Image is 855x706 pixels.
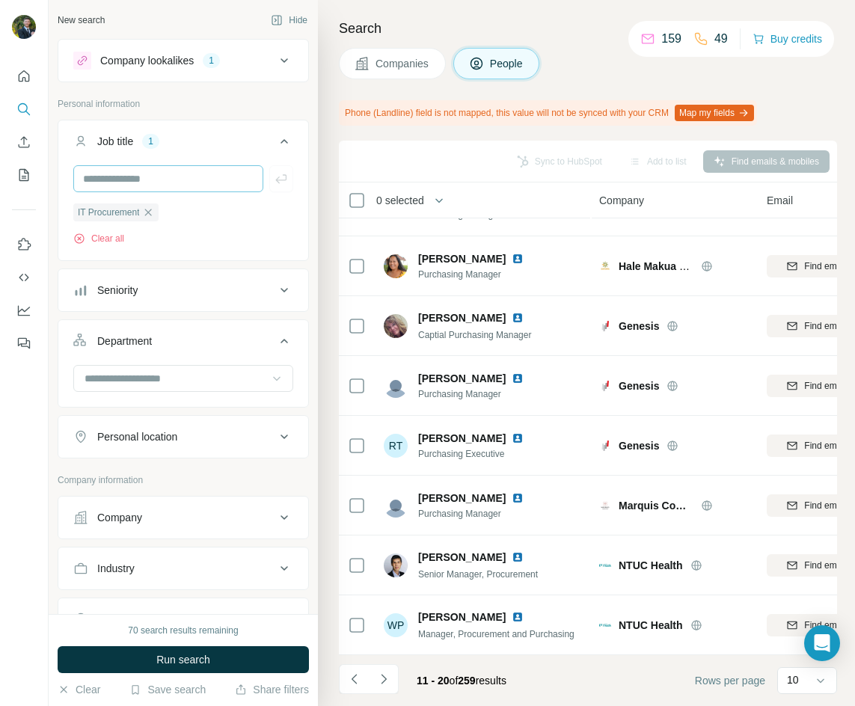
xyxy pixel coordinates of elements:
img: LinkedIn logo [512,432,524,444]
div: 1 [142,135,159,148]
p: Personal information [58,97,309,111]
span: [PERSON_NAME] [418,371,506,386]
div: Company lookalikes [100,53,194,68]
button: HQ location [58,601,308,637]
span: NTUC Health [619,558,683,573]
img: Logo of NTUC Health [599,559,611,571]
span: Rows per page [695,673,765,688]
span: Find email [804,319,845,333]
img: Logo of Genesis [599,320,611,332]
button: Department [58,323,308,365]
button: Search [12,96,36,123]
img: LinkedIn logo [512,551,524,563]
p: 49 [714,30,728,48]
span: Find email [804,379,845,393]
span: Email [767,193,793,208]
span: Manager, Procurement and Purchasing [418,629,574,639]
div: 1 [203,54,220,67]
span: Find email [804,499,845,512]
span: Find email [804,559,845,572]
img: LinkedIn logo [512,372,524,384]
div: Job title [97,134,133,149]
div: Department [97,334,152,349]
span: [PERSON_NAME] [418,491,506,506]
span: Purchasing Manager [418,387,542,401]
div: RT [384,434,408,458]
span: Hale Makua Health Services [619,260,757,272]
button: Use Surfe API [12,264,36,291]
span: [PERSON_NAME] [418,310,506,325]
span: IT Procurement [78,206,139,219]
button: Industry [58,550,308,586]
button: Save search [129,682,206,697]
span: 11 - 20 [417,675,450,687]
span: results [417,675,506,687]
span: Marquis Companies [619,498,693,513]
span: Purchasing Manager [418,268,542,281]
span: Purchasing Manager [418,507,542,521]
span: 259 [458,675,475,687]
button: My lists [12,162,36,188]
img: Avatar [384,314,408,338]
img: Avatar [384,374,408,398]
button: Job title1 [58,123,308,165]
button: Feedback [12,330,36,357]
button: Dashboard [12,297,36,324]
div: New search [58,13,105,27]
button: Navigate to next page [369,664,399,694]
button: Buy credits [753,28,822,49]
div: Industry [97,561,135,576]
button: Clear all [73,232,124,245]
span: Purchasing Executive [418,447,542,461]
button: Personal location [58,419,308,455]
button: Share filters [235,682,309,697]
button: Seniority [58,272,308,308]
span: Run search [156,652,210,667]
div: Phone (Landline) field is not mapped, this value will not be synced with your CRM [339,100,757,126]
span: People [490,56,524,71]
span: Genesis [619,438,659,453]
button: Clear [58,682,100,697]
span: Captial Purchasing Manager [418,330,531,340]
img: Avatar [384,494,408,518]
span: Find email [804,260,845,273]
img: LinkedIn logo [512,611,524,623]
div: Open Intercom Messenger [804,625,840,661]
span: 0 selected [376,193,424,208]
span: NTUC Health [619,618,683,633]
img: Logo of Genesis [599,380,611,392]
button: Run search [58,646,309,673]
button: Company lookalikes1 [58,43,308,79]
span: [PERSON_NAME] [418,610,506,624]
span: [PERSON_NAME] [418,431,506,446]
img: LinkedIn logo [512,492,524,504]
span: Find email [804,618,845,632]
span: Find email [804,439,845,452]
span: [PERSON_NAME] [418,251,506,266]
button: Quick start [12,63,36,90]
img: Logo of Genesis [599,440,611,452]
span: Genesis [619,319,659,334]
img: Avatar [384,254,408,278]
img: Avatar [384,553,408,577]
button: Company [58,500,308,535]
button: Use Surfe on LinkedIn [12,231,36,258]
p: 159 [661,30,681,48]
div: 70 search results remaining [128,624,238,637]
button: Enrich CSV [12,129,36,156]
img: Logo of NTUC Health [599,619,611,631]
div: Seniority [97,283,138,298]
button: Navigate to previous page [339,664,369,694]
span: [PERSON_NAME] [418,550,506,565]
span: Senior Manager, Procurement [418,569,538,580]
div: HQ location [97,612,152,627]
span: Company [599,193,644,208]
span: Genesis [619,378,659,393]
div: Personal location [97,429,177,444]
img: Logo of Marquis Companies [599,500,611,512]
p: Company information [58,473,309,487]
img: Avatar [12,15,36,39]
img: LinkedIn logo [512,253,524,265]
button: Hide [260,9,318,31]
div: WP [384,613,408,637]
